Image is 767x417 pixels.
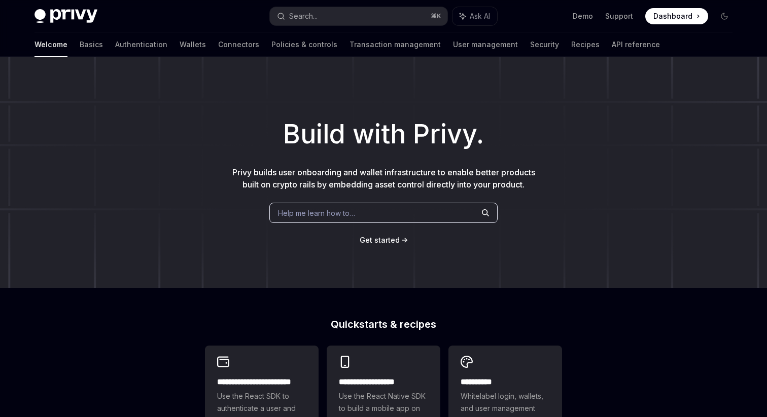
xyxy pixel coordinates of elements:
a: Support [605,11,633,21]
button: Ask AI [452,7,497,25]
a: Basics [80,32,103,57]
button: Search...⌘K [270,7,447,25]
a: Connectors [218,32,259,57]
a: Demo [573,11,593,21]
a: Get started [360,235,400,245]
span: Dashboard [653,11,692,21]
a: Welcome [34,32,67,57]
a: Security [530,32,559,57]
a: User management [453,32,518,57]
button: Toggle dark mode [716,8,733,24]
span: Help me learn how to… [278,208,355,218]
a: API reference [612,32,660,57]
a: Policies & controls [271,32,337,57]
span: Ask AI [470,11,490,21]
img: dark logo [34,9,97,23]
a: Transaction management [350,32,441,57]
a: Wallets [180,32,206,57]
a: Authentication [115,32,167,57]
h1: Build with Privy. [16,115,751,154]
h2: Quickstarts & recipes [205,319,562,329]
span: ⌘ K [431,12,441,20]
span: Get started [360,236,400,244]
span: Privy builds user onboarding and wallet infrastructure to enable better products built on crypto ... [232,167,535,189]
a: Dashboard [645,8,708,24]
a: Recipes [571,32,600,57]
div: Search... [289,10,318,22]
